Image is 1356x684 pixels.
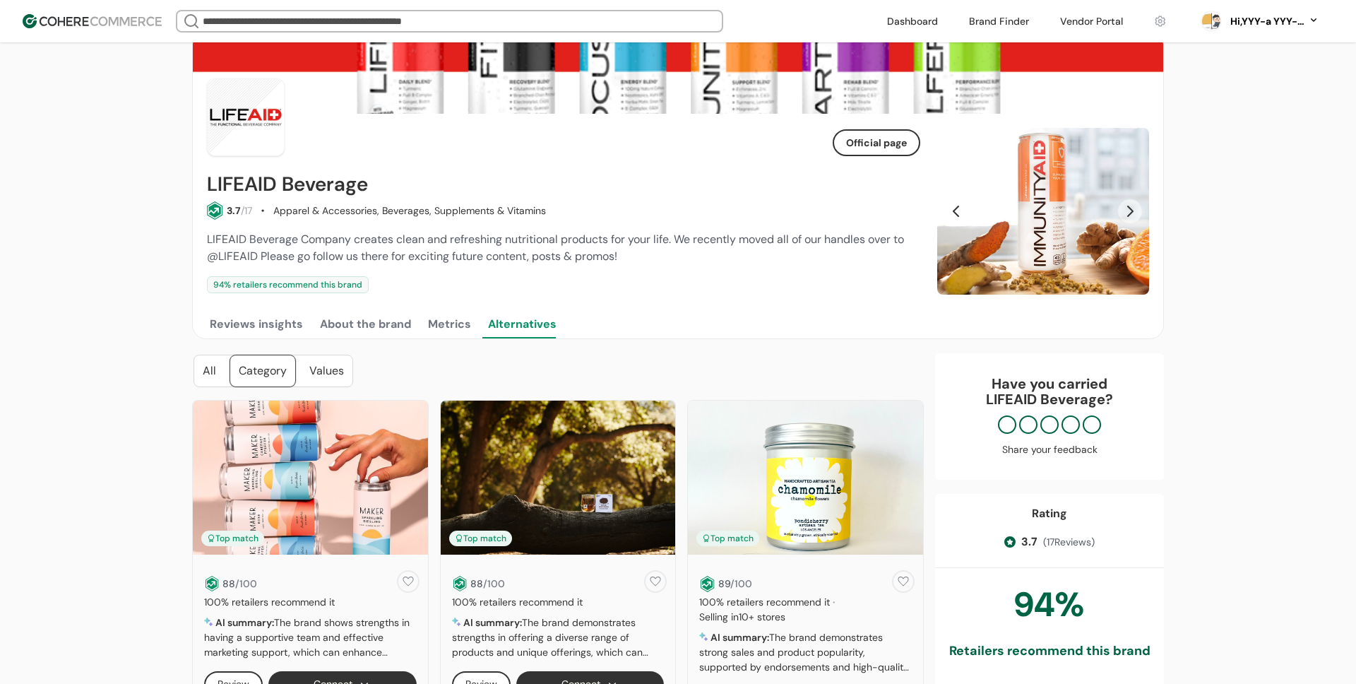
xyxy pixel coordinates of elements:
div: Slide 1 [937,128,1149,295]
div: All [194,355,225,387]
span: AI summary: [710,631,769,644]
img: Brand Photo [207,78,285,156]
img: Brand cover image [193,31,1163,114]
div: Carousel [937,128,1149,295]
span: AI summary: [215,616,274,629]
div: Share your feedback [949,442,1150,457]
div: Apparel & Accessories, Beverages, Supplements & Vitamins [273,204,546,218]
span: LIFEAID Beverage Company creates clean and refreshing nutritional products for your life. We rece... [207,232,904,264]
button: add to favorite [641,567,670,596]
div: 94 % retailers recommend this brand [207,276,369,293]
p: LIFEAID Beverage ? [949,391,1150,407]
div: Values [301,355,352,387]
span: 3.7 [1021,533,1037,550]
div: Have you carried [949,376,1150,407]
div: Rating [1032,505,1067,522]
button: Reviews insights [207,310,306,338]
svg: 0 percent [1201,11,1222,32]
div: 3.7 [227,204,241,218]
span: ( 17 Reviews) [1043,535,1095,550]
div: 94 % [1014,579,1085,630]
img: Slide 0 [937,128,1149,295]
div: Retailers recommend this brand [949,642,1150,661]
button: Next Slide [1118,199,1142,223]
button: add to favorite [889,567,917,596]
div: Hi, YYY-a YYY-aa [1227,14,1305,29]
button: Previous Slide [944,199,968,223]
button: About the brand [317,310,414,338]
h2: LIFEAID Beverage [207,173,368,196]
button: add to favorite [394,567,422,596]
span: AI summary: [463,616,522,629]
button: Metrics [425,310,474,338]
button: Alternatives [485,310,559,338]
button: Official page [833,129,920,156]
img: Cohere Logo [23,14,162,28]
button: Hi,YYY-a YYY-aa [1227,14,1319,29]
div: Category [230,355,295,387]
div: / 17 [241,204,252,218]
